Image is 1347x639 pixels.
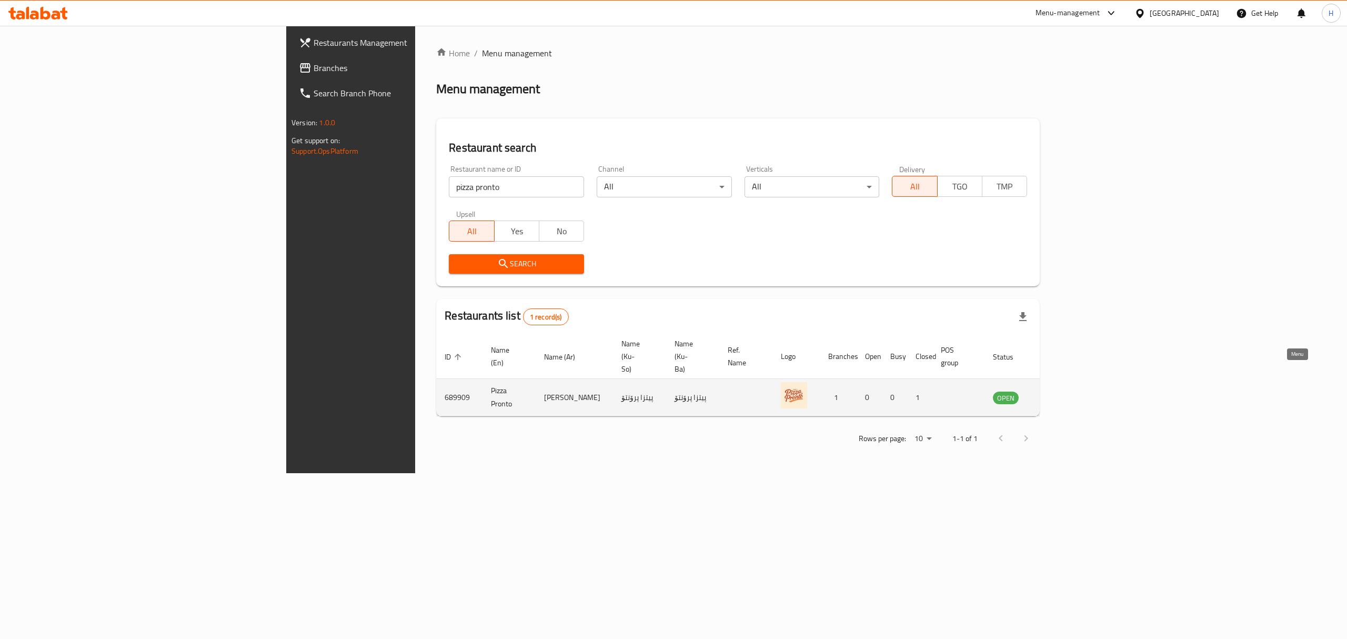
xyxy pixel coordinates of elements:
label: Upsell [456,210,476,217]
button: Yes [494,221,539,242]
nav: breadcrumb [436,47,1040,59]
a: Support.OpsPlatform [291,144,358,158]
span: ID [445,351,465,363]
div: OPEN [993,392,1019,404]
table: enhanced table [436,334,1076,416]
span: Name (Ar) [544,351,589,363]
button: No [539,221,584,242]
th: Closed [907,334,932,379]
span: Search Branch Phone [314,87,503,99]
span: No [544,224,580,239]
label: Delivery [899,165,926,173]
span: Restaurants Management [314,36,503,49]
div: Menu-management [1036,7,1100,19]
span: Search [457,257,576,271]
span: Version: [291,116,317,129]
p: 1-1 of 1 [952,432,978,445]
td: پیتزا پرۆنتۆ [666,379,719,416]
span: Status [993,351,1027,363]
span: Name (Ku-So) [621,337,654,375]
span: TMP [987,179,1023,194]
a: Branches [290,55,511,81]
span: Yes [499,224,535,239]
span: Menu management [482,47,552,59]
button: Search [449,254,584,274]
span: H [1329,7,1333,19]
a: Search Branch Phone [290,81,511,106]
h2: Restaurants list [445,308,568,325]
span: Ref. Name [728,344,760,369]
span: 1 record(s) [524,312,568,322]
img: Pizza Pronto [781,382,807,408]
div: All [745,176,880,197]
span: 1.0.0 [319,116,335,129]
td: 0 [857,379,882,416]
td: پیتزا پرۆنتۆ [613,379,666,416]
th: Logo [772,334,820,379]
p: Rows per page: [859,432,906,445]
span: Name (En) [491,344,523,369]
a: Restaurants Management [290,30,511,55]
div: Rows per page: [910,431,936,447]
button: TMP [982,176,1027,197]
span: Get support on: [291,134,340,147]
th: Busy [882,334,907,379]
button: TGO [937,176,982,197]
th: Open [857,334,882,379]
h2: Restaurant search [449,140,1027,156]
div: [GEOGRAPHIC_DATA] [1150,7,1219,19]
button: All [892,176,937,197]
td: [PERSON_NAME] [536,379,613,416]
span: Name (Ku-Ba) [675,337,707,375]
div: Total records count [523,308,569,325]
td: 1 [907,379,932,416]
span: TGO [942,179,978,194]
button: All [449,221,494,242]
div: All [597,176,732,197]
td: 0 [882,379,907,416]
input: Search for restaurant name or ID.. [449,176,584,197]
th: Branches [820,334,857,379]
span: All [897,179,933,194]
td: 1 [820,379,857,416]
span: POS group [941,344,972,369]
span: Branches [314,62,503,74]
span: OPEN [993,392,1019,404]
div: Export file [1010,304,1036,330]
span: All [454,224,490,239]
